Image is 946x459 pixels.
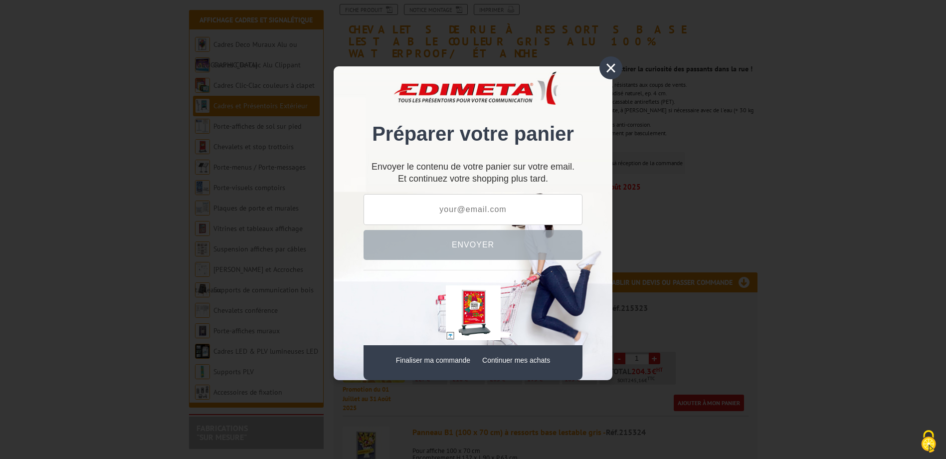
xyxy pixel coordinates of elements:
[364,166,582,168] p: Envoyer le contenu de votre panier sur votre email.
[364,230,582,260] button: Envoyer
[482,356,550,364] a: Continuer mes achats
[364,194,582,225] input: your@email.com
[599,56,622,79] div: ×
[364,166,582,184] div: Et continuez votre shopping plus tard.
[364,81,582,156] div: Préparer votre panier
[916,429,941,454] img: Cookies (fenêtre modale)
[911,425,946,459] button: Cookies (fenêtre modale)
[396,356,470,364] a: Finaliser ma commande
